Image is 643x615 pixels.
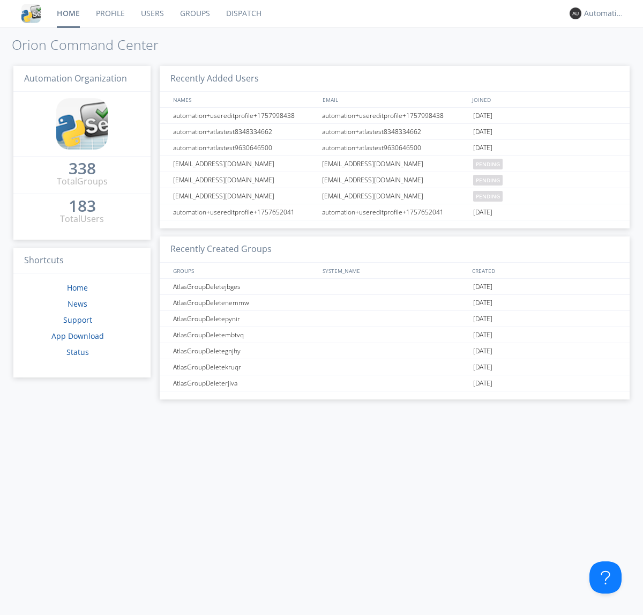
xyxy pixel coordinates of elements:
a: automation+usereditprofile+1757652041automation+usereditprofile+1757652041[DATE] [160,204,630,220]
div: [EMAIL_ADDRESS][DOMAIN_NAME] [319,188,470,204]
span: pending [473,159,503,169]
span: [DATE] [473,311,492,327]
a: App Download [51,331,104,341]
div: AtlasGroupDeletenemmw [170,295,319,310]
h3: Recently Added Users [160,66,630,92]
div: JOINED [469,92,619,107]
a: Status [66,347,89,357]
div: 183 [69,201,96,211]
span: [DATE] [473,108,492,124]
span: [DATE] [473,279,492,295]
div: Total Groups [57,175,108,188]
span: Automation Organization [24,72,127,84]
div: AtlasGroupDeletekruqr [170,359,319,375]
div: [EMAIL_ADDRESS][DOMAIN_NAME] [170,156,319,172]
span: [DATE] [473,343,492,359]
a: [EMAIL_ADDRESS][DOMAIN_NAME][EMAIL_ADDRESS][DOMAIN_NAME]pending [160,172,630,188]
div: NAMES [170,92,317,107]
div: [EMAIL_ADDRESS][DOMAIN_NAME] [170,188,319,204]
div: automation+atlastest9630646500 [319,140,470,155]
a: News [68,299,87,309]
span: pending [473,191,503,202]
div: AtlasGroupDeletegnjhy [170,343,319,359]
span: [DATE] [473,375,492,391]
a: AtlasGroupDeletejbges[DATE] [160,279,630,295]
div: [EMAIL_ADDRESS][DOMAIN_NAME] [170,172,319,188]
a: automation+atlastest9630646500automation+atlastest9630646500[DATE] [160,140,630,156]
a: Home [67,283,88,293]
div: automation+atlastest8348334662 [170,124,319,139]
span: [DATE] [473,327,492,343]
div: Automation+atlas0024 [584,8,624,19]
a: [EMAIL_ADDRESS][DOMAIN_NAME][EMAIL_ADDRESS][DOMAIN_NAME]pending [160,188,630,204]
a: AtlasGroupDeletegnjhy[DATE] [160,343,630,359]
div: automation+usereditprofile+1757998438 [319,108,470,123]
img: cddb5a64eb264b2086981ab96f4c1ba7 [21,4,41,23]
div: AtlasGroupDeletepynir [170,311,319,327]
a: AtlasGroupDeletekruqr[DATE] [160,359,630,375]
div: SYSTEM_NAME [320,263,469,278]
div: Total Users [60,213,104,225]
a: 338 [69,163,96,175]
img: 373638.png [570,8,581,19]
div: [EMAIL_ADDRESS][DOMAIN_NAME] [319,172,470,188]
iframe: Toggle Customer Support [589,561,622,594]
div: AtlasGroupDeletejbges [170,279,319,294]
a: AtlasGroupDeletepynir[DATE] [160,311,630,327]
span: [DATE] [473,295,492,311]
a: AtlasGroupDeletenemmw[DATE] [160,295,630,311]
div: EMAIL [320,92,469,107]
span: [DATE] [473,140,492,156]
a: automation+atlastest8348334662automation+atlastest8348334662[DATE] [160,124,630,140]
a: [EMAIL_ADDRESS][DOMAIN_NAME][EMAIL_ADDRESS][DOMAIN_NAME]pending [160,156,630,172]
h3: Recently Created Groups [160,236,630,263]
a: automation+usereditprofile+1757998438automation+usereditprofile+1757998438[DATE] [160,108,630,124]
a: AtlasGroupDeletembtvq[DATE] [160,327,630,343]
div: 338 [69,163,96,174]
span: [DATE] [473,204,492,220]
div: automation+usereditprofile+1757652041 [319,204,470,220]
span: [DATE] [473,359,492,375]
div: AtlasGroupDeleterjiva [170,375,319,391]
div: automation+usereditprofile+1757998438 [170,108,319,123]
div: automation+usereditprofile+1757652041 [170,204,319,220]
div: automation+atlastest8348334662 [319,124,470,139]
div: [EMAIL_ADDRESS][DOMAIN_NAME] [319,156,470,172]
div: GROUPS [170,263,317,278]
div: CREATED [469,263,619,278]
div: AtlasGroupDeletembtvq [170,327,319,343]
a: Support [63,315,92,325]
img: cddb5a64eb264b2086981ab96f4c1ba7 [56,98,108,150]
div: automation+atlastest9630646500 [170,140,319,155]
span: [DATE] [473,124,492,140]
a: 183 [69,201,96,213]
span: pending [473,175,503,186]
a: AtlasGroupDeleterjiva[DATE] [160,375,630,391]
h3: Shortcuts [13,248,151,274]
